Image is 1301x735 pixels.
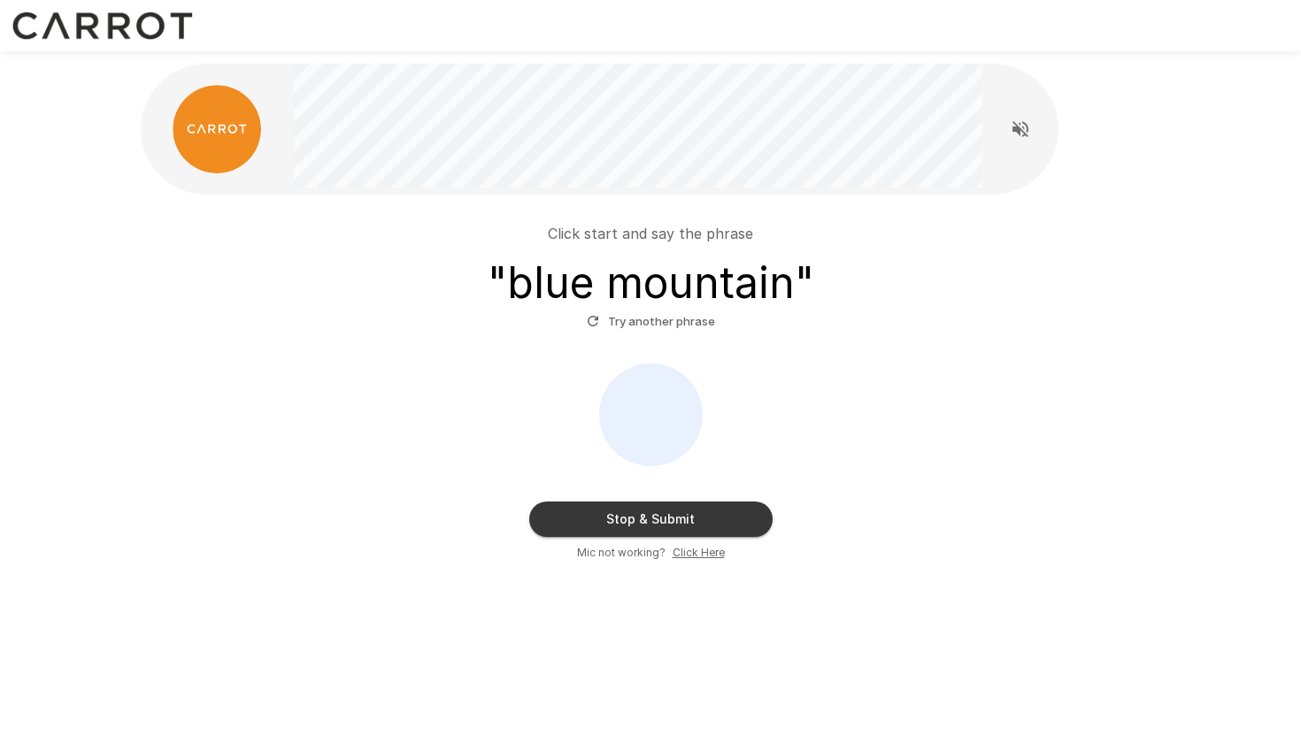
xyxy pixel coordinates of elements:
span: Mic not working? [577,544,666,562]
button: Stop & Submit [529,501,773,537]
button: Try another phrase [582,308,720,335]
u: Click Here [673,546,725,559]
h3: " blue mountain " [488,258,814,308]
button: Read questions aloud [1003,111,1038,147]
img: carrot_logo.png [173,85,261,173]
p: Click start and say the phrase [548,223,753,244]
